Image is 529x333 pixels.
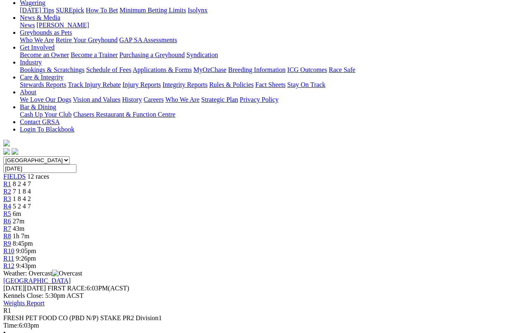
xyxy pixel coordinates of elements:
span: Time: [3,322,19,329]
a: How To Bet [86,7,118,14]
a: Industry [20,59,42,66]
a: R2 [3,188,11,195]
a: FIELDS [3,173,26,180]
a: Contact GRSA [20,118,60,125]
span: 6m [13,210,21,217]
a: Become a Trainer [71,51,118,58]
span: 27m [13,218,24,225]
div: 6:03pm [3,322,526,329]
a: Who We Are [165,96,200,103]
a: R1 [3,180,11,187]
span: 5 2 4 7 [13,203,31,210]
a: Bar & Dining [20,103,56,110]
span: 1h 7m [13,232,29,240]
a: [DATE] Tips [20,7,54,14]
span: [DATE] [3,285,46,292]
a: R5 [3,210,11,217]
a: Login To Blackbook [20,126,74,133]
span: [DATE] [3,285,25,292]
a: Schedule of Fees [86,66,131,73]
a: News & Media [20,14,60,21]
a: ICG Outcomes [287,66,327,73]
a: Get Involved [20,44,55,51]
div: Greyhounds as Pets [20,36,526,44]
a: Race Safe [329,66,355,73]
span: Weather: Overcast [3,270,82,277]
a: Stewards Reports [20,81,66,88]
a: Privacy Policy [240,96,279,103]
span: 6:03PM(ACST) [48,285,129,292]
div: About [20,96,526,103]
a: Care & Integrity [20,74,64,81]
a: R11 [3,255,14,262]
a: R10 [3,247,14,254]
a: Retire Your Greyhound [56,36,118,43]
span: 8:45pm [13,240,33,247]
img: logo-grsa-white.png [3,140,10,146]
span: 9:43pm [16,262,36,269]
a: Minimum Betting Limits [119,7,186,14]
a: Applications & Forms [133,66,192,73]
a: Stay On Track [287,81,325,88]
a: R12 [3,262,14,269]
div: News & Media [20,22,526,29]
a: R6 [3,218,11,225]
a: Vision and Values [73,96,120,103]
a: [PERSON_NAME] [36,22,89,29]
div: Industry [20,66,526,74]
a: News [20,22,35,29]
a: Weights Report [3,299,45,307]
span: FIRST RACE: [48,285,86,292]
div: Care & Integrity [20,81,526,89]
a: GAP SA Assessments [119,36,177,43]
span: 43m [13,225,24,232]
a: SUREpick [56,7,84,14]
a: R3 [3,195,11,202]
span: R1 [3,307,11,314]
a: Become an Owner [20,51,69,58]
a: Bookings & Scratchings [20,66,84,73]
input: Select date [3,164,76,173]
a: R9 [3,240,11,247]
a: R4 [3,203,11,210]
a: Strategic Plan [201,96,238,103]
img: twitter.svg [12,148,18,155]
span: 9:26pm [16,255,36,262]
a: Chasers Restaurant & Function Centre [73,111,175,118]
span: 8 2 4 7 [13,180,31,187]
a: Greyhounds as Pets [20,29,72,36]
img: facebook.svg [3,148,10,155]
a: Integrity Reports [162,81,207,88]
div: Get Involved [20,51,526,59]
a: Track Injury Rebate [68,81,121,88]
a: Isolynx [188,7,207,14]
div: Wagering [20,7,526,14]
span: 12 races [27,173,49,180]
a: Syndication [186,51,218,58]
a: R8 [3,232,11,240]
a: We Love Our Dogs [20,96,71,103]
a: Rules & Policies [209,81,254,88]
a: Cash Up Your Club [20,111,71,118]
div: Kennels Close: 5:30pm ACST [3,292,526,299]
a: R7 [3,225,11,232]
a: History [122,96,142,103]
div: FRESH PET FOOD CO (PBD N/P) STAKE PR2 Division1 [3,314,526,322]
img: Overcast [52,270,82,277]
span: 7 1 8 4 [13,188,31,195]
a: Who We Are [20,36,54,43]
a: Purchasing a Greyhound [119,51,185,58]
